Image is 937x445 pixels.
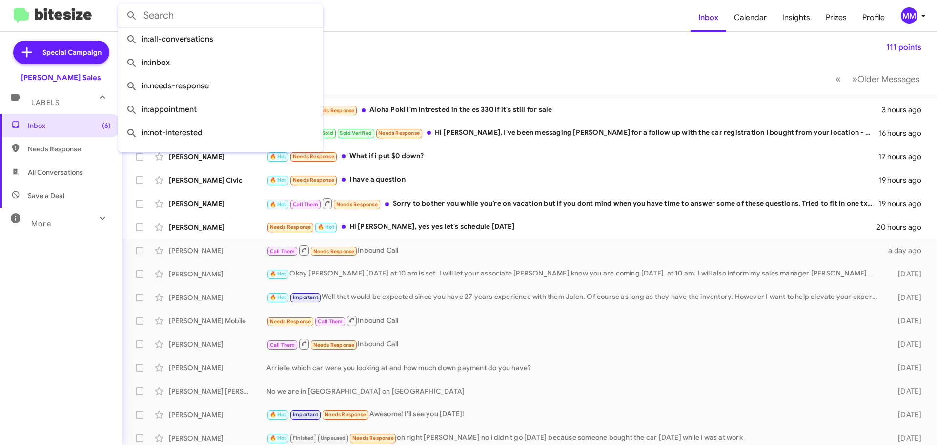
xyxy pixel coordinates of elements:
span: Needs Response [313,107,355,114]
span: 🔥 Hot [270,177,286,183]
span: 🔥 Hot [270,294,286,300]
div: [PERSON_NAME] [169,293,266,302]
div: [DATE] [882,293,929,302]
span: Needs Response [378,130,420,136]
a: Special Campaign [13,41,109,64]
span: Sold [322,130,333,136]
div: Inbound Call [266,244,882,256]
div: [PERSON_NAME] [169,410,266,420]
span: Important [293,411,318,418]
span: Needs Response [28,144,111,154]
div: [PERSON_NAME] Sales [21,73,101,83]
div: Sorry to bother you while you’re on vacation but if you dont mind when you have time to answer so... [266,197,878,210]
span: Special Campaign [42,47,102,57]
button: 111 points [878,39,929,56]
div: [PERSON_NAME] [169,246,266,255]
div: Okay [PERSON_NAME] [DATE] at 10 am is set. I will let your associate [PERSON_NAME] know you are c... [266,268,882,279]
div: No we are in [GEOGRAPHIC_DATA] on [GEOGRAPHIC_DATA] [266,386,882,396]
span: Needs Response [293,177,334,183]
span: 🔥 Hot [270,153,286,160]
span: Needs Response [270,318,311,325]
span: All Conversations [28,168,83,177]
span: in:needs-response [126,74,315,98]
span: Unpaused [321,435,346,441]
div: 16 hours ago [878,128,929,138]
span: Needs Response [336,201,378,208]
span: Needs Response [325,411,366,418]
div: [PERSON_NAME] [169,339,266,349]
div: [DATE] [882,316,929,326]
a: Profile [855,3,893,32]
div: [PERSON_NAME] [169,363,266,373]
div: [DATE] [882,386,929,396]
span: Call Them [270,248,295,254]
div: 20 hours ago [876,222,929,232]
span: in:all-conversations [126,27,315,51]
div: Inbound Call [266,315,882,327]
div: [PERSON_NAME] [169,269,266,279]
span: More [31,219,51,228]
div: What if i put $0 down? [266,151,878,162]
div: oh right [PERSON_NAME] no i didn't go [DATE] because someone bought the car [DATE] while i was at... [266,432,882,444]
span: Call Them [318,318,343,325]
a: Calendar [726,3,774,32]
div: 19 hours ago [878,175,929,185]
button: MM [893,7,926,24]
span: « [835,73,841,85]
span: Important [293,294,318,300]
span: Older Messages [857,74,919,85]
div: Inbound Call [266,338,882,350]
span: Call Them [293,201,318,208]
button: Next [846,69,925,89]
div: 3 hours ago [882,105,929,115]
div: 17 hours ago [878,152,929,162]
div: [DATE] [882,433,929,443]
button: Previous [830,69,847,89]
span: 🔥 Hot [270,201,286,208]
span: in:sold-verified [126,145,315,168]
span: 🔥 Hot [270,435,286,441]
div: [DATE] [882,363,929,373]
span: Needs Response [313,248,355,254]
a: Prizes [818,3,855,32]
span: Save a Deal [28,191,64,201]
div: [DATE] [882,269,929,279]
span: Needs Response [270,224,311,230]
span: 111 points [886,39,921,56]
div: [PERSON_NAME] [169,222,266,232]
span: in:appointment [126,98,315,121]
span: Sold Verified [340,130,372,136]
div: Hi [PERSON_NAME], yes yes let's schedule [DATE] [266,221,876,233]
div: [PERSON_NAME] [169,152,266,162]
span: Labels [31,98,60,107]
div: Hi [PERSON_NAME], I've been messaging [PERSON_NAME] for a follow up with the car registration I b... [266,127,878,139]
span: 🔥 Hot [270,411,286,418]
a: Insights [774,3,818,32]
div: [PERSON_NAME] Civic [169,175,266,185]
div: Arrielle which car were you looking at and how much down payment do you have? [266,363,882,373]
span: Needs Response [352,435,394,441]
span: 🔥 Hot [270,271,286,277]
div: a day ago [882,246,929,255]
nav: Page navigation example [830,69,925,89]
div: [PERSON_NAME] Mobile [169,316,266,326]
span: 🔥 Hot [318,224,334,230]
span: Needs Response [293,153,334,160]
div: [PERSON_NAME] [169,199,266,209]
input: Search [118,4,323,27]
div: 19 hours ago [878,199,929,209]
div: [DATE] [882,339,929,349]
a: Inbox [691,3,726,32]
div: I have a question [266,174,878,186]
span: in:not-interested [126,121,315,145]
span: » [852,73,857,85]
span: Inbox [28,121,111,130]
div: [DATE] [882,410,929,420]
div: MM [901,7,917,24]
div: Well that would be expected since you have 27 years experience with them Jolen. Of course as long... [266,292,882,303]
